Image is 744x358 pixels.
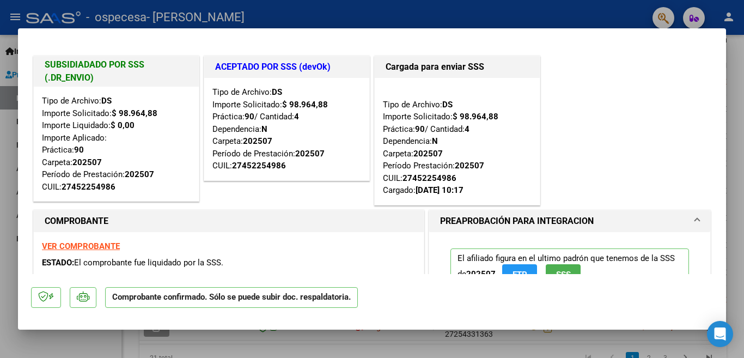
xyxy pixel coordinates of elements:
[450,248,689,289] p: El afiliado figura en el ultimo padrón que tenemos de la SSS de
[383,86,532,197] div: Tipo de Archivo: Importe Solicitado: Práctica: / Cantidad: Dependencia: Carpeta: Período Prestaci...
[243,136,272,146] strong: 202507
[74,258,223,268] span: El comprobante fue liquidado por la SSS.
[465,124,469,134] strong: 4
[125,169,154,179] strong: 202507
[42,258,74,268] span: ESTADO:
[282,100,328,110] strong: $ 98.964,88
[112,108,157,118] strong: $ 98.964,88
[432,136,438,146] strong: N
[45,58,188,84] h1: SUBSIDIADADO POR SSS (.DR_ENVIO)
[416,185,464,195] strong: [DATE] 10:17
[294,112,299,122] strong: 4
[295,149,325,159] strong: 202507
[105,287,358,308] p: Comprobante confirmado. Sólo se puede subir doc. respaldatoria.
[453,112,498,122] strong: $ 98.964,88
[466,269,496,279] strong: 202507
[72,157,102,167] strong: 202507
[42,241,120,251] a: VER COMPROBANTE
[386,60,529,74] h1: Cargada para enviar SSS
[440,215,594,228] h1: PREAPROBACIÓN PARA INTEGRACION
[442,100,453,110] strong: DS
[261,124,267,134] strong: N
[245,112,254,122] strong: 90
[455,161,484,171] strong: 202507
[212,86,361,172] div: Tipo de Archivo: Importe Solicitado: Práctica: / Cantidad: Dependencia: Carpeta: Período de Prest...
[62,181,115,193] div: 27452254986
[556,270,571,280] span: SSS
[546,264,581,284] button: SSS
[215,60,358,74] h1: ACEPTADO POR SSS (devOk)
[101,96,112,106] strong: DS
[707,321,733,347] div: Open Intercom Messenger
[111,120,135,130] strong: $ 0,00
[513,270,527,280] span: FTP
[403,172,456,185] div: 27452254986
[232,160,286,172] div: 27452254986
[429,210,710,232] mat-expansion-panel-header: PREAPROBACIÓN PARA INTEGRACION
[74,145,84,155] strong: 90
[502,264,537,284] button: FTP
[272,87,282,97] strong: DS
[42,95,191,193] div: Tipo de Archivo: Importe Solicitado: Importe Liquidado: Importe Aplicado: Práctica: Carpeta: Perí...
[415,124,425,134] strong: 90
[413,149,443,159] strong: 202507
[45,216,108,226] strong: COMPROBANTE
